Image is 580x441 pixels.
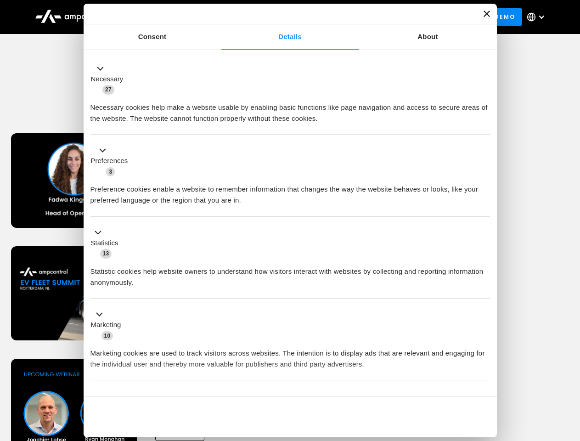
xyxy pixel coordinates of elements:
div: Statistic cookies help website owners to understand how visitors interact with websites by collec... [90,259,490,288]
button: Unclassified (2) [90,391,166,402]
h1: Upcoming Webinars [11,93,569,115]
span: 10 [101,331,113,340]
label: Statistics [91,238,118,249]
div: Preference cookies enable a website to remember information that changes the way the website beha... [90,177,490,206]
button: Okay [358,403,490,430]
button: Preferences (3) [90,145,134,177]
span: 2 [152,392,160,401]
button: Statistics (13) [90,227,124,259]
a: Consent [84,24,221,50]
div: Marketing cookies are used to track visitors across websites. The intention is to display ads tha... [90,341,490,370]
span: 13 [100,249,112,258]
div: Necessary cookies help make a website usable by enabling basic functions like page navigation and... [90,95,490,124]
span: 27 [102,85,114,94]
button: Close banner [484,11,490,17]
label: Necessary [91,74,124,85]
label: Marketing [91,320,121,330]
label: Preferences [91,156,128,166]
span: 3 [106,167,115,176]
a: Details [221,24,359,50]
button: Marketing (10) [90,309,127,341]
a: About [359,24,497,50]
button: Necessary (27) [90,63,129,95]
